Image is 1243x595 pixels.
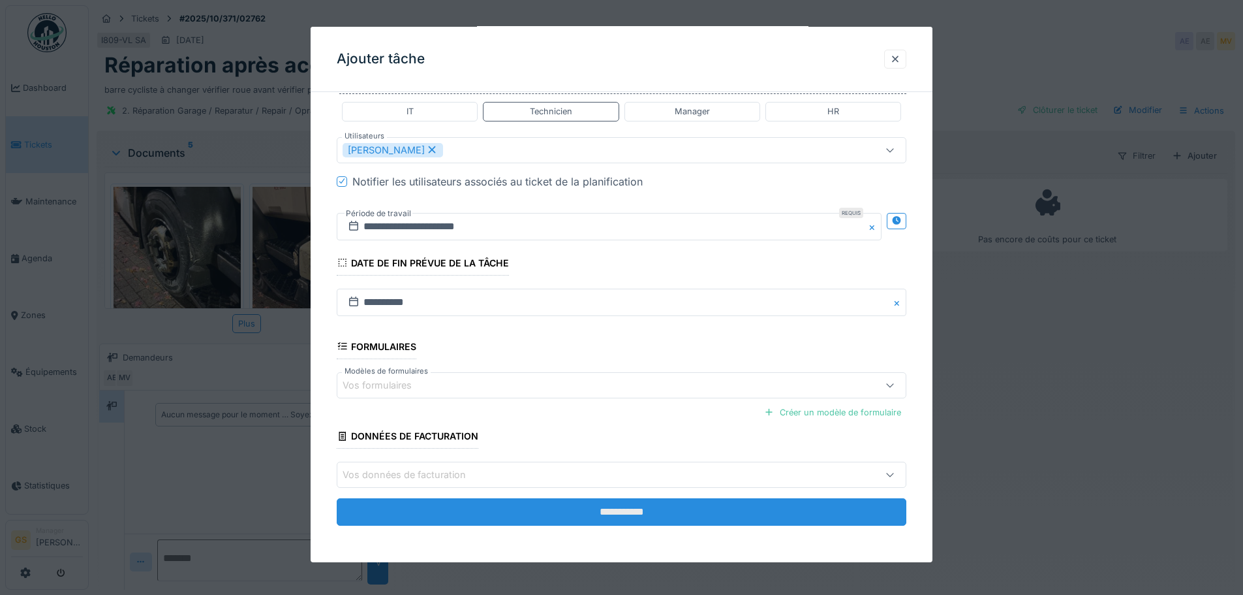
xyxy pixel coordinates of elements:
[675,105,710,118] div: Manager
[407,105,414,118] div: IT
[892,289,906,316] button: Close
[827,105,839,118] div: HR
[345,206,412,221] label: Période de travail
[759,404,906,421] div: Créer un modèle de formulaire
[530,105,572,118] div: Technicien
[343,468,484,482] div: Vos données de facturation
[343,143,443,157] div: [PERSON_NAME]
[337,253,509,276] div: Date de fin prévue de la tâche
[337,426,478,449] div: Données de facturation
[337,337,416,359] div: Formulaires
[352,174,643,189] div: Notifier les utilisateurs associés au ticket de la planification
[867,213,882,240] button: Close
[343,378,430,393] div: Vos formulaires
[337,51,425,67] h3: Ajouter tâche
[839,208,863,218] div: Requis
[339,80,906,95] label: Les équipes
[342,131,387,142] label: Utilisateurs
[342,366,431,377] label: Modèles de formulaires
